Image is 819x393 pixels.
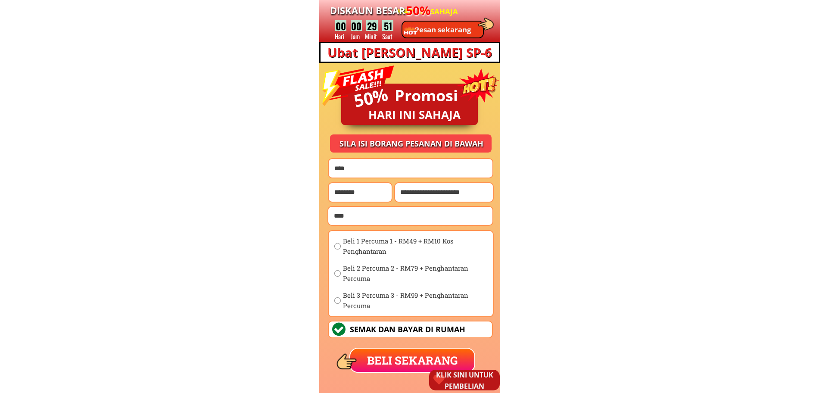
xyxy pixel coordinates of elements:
[343,290,489,311] span: Beli 3 Percuma 3 - RM99 + Penghantaran Percuma
[351,80,395,115] h1: 50%
[395,83,461,108] h1: Promosi
[429,370,500,392] p: KLIK SINI UNTUK PEMBELIAN
[350,349,474,372] p: BELI SEKARANG
[319,43,500,62] h1: Ubat [PERSON_NAME] SP-6
[331,31,396,41] div: Hari Jam Minit Saat
[368,106,478,124] h2: HARI INI SAHAJA
[402,22,483,37] p: Pesan sekarang
[287,3,448,18] h3: Diskaun besar
[339,137,484,150] h3: Sila isi borang pesanan di bawah
[343,236,489,256] span: Beli 1 Percuma 1 - RM49 + RM10 Kos Penghantaran
[343,263,489,284] span: Beli 2 Percuma 2 - RM79 + Penghantaran Percuma
[337,1,498,20] h3: 50%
